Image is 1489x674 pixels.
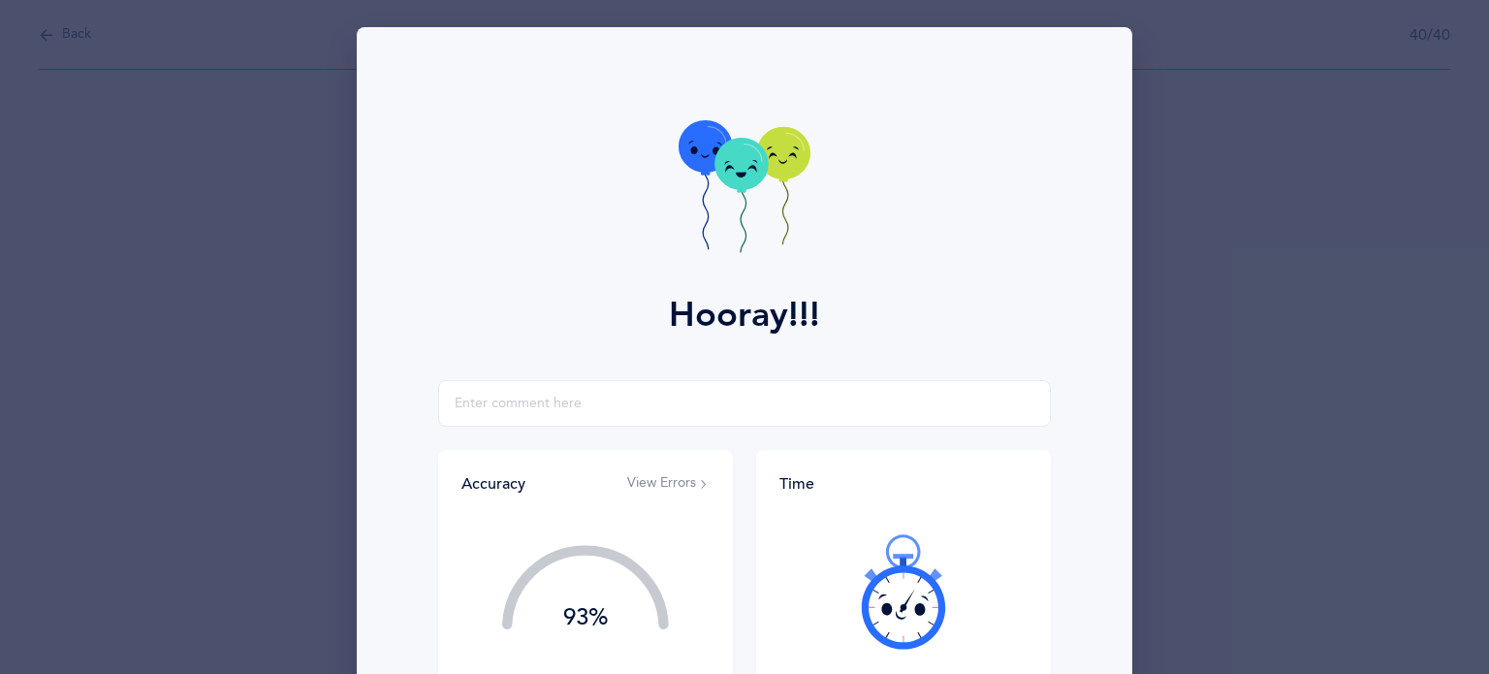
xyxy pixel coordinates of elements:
div: Hooray!!! [669,289,820,341]
input: Enter comment here [438,380,1051,427]
div: Accuracy [461,473,525,495]
div: Time [779,473,1028,495]
div: 93% [502,606,669,629]
button: View Errors [627,474,710,494]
